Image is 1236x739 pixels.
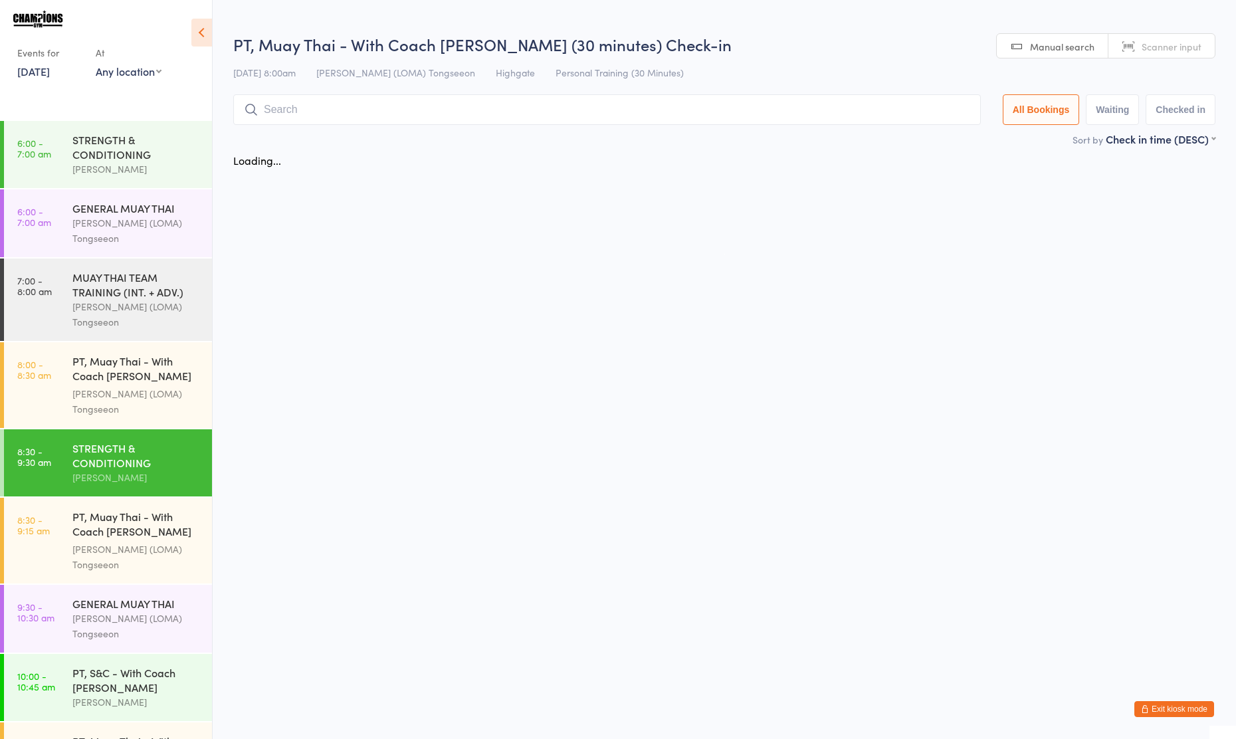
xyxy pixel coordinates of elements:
div: [PERSON_NAME] (LOMA) Tongseeon [72,386,201,417]
div: [PERSON_NAME] (LOMA) Tongseeon [72,299,201,330]
div: [PERSON_NAME] (LOMA) Tongseeon [72,611,201,641]
a: 6:00 -7:00 amSTRENGTH & CONDITIONING[PERSON_NAME] [4,121,212,188]
time: 6:00 - 7:00 am [17,138,51,159]
time: 8:30 - 9:15 am [17,514,50,536]
time: 8:00 - 8:30 am [17,359,51,380]
a: 7:00 -8:00 amMUAY THAI TEAM TRAINING (INT. + ADV.)[PERSON_NAME] (LOMA) Tongseeon [4,259,212,341]
a: 8:00 -8:30 amPT, Muay Thai - With Coach [PERSON_NAME] (30 minutes)[PERSON_NAME] (LOMA) Tongseeon [4,342,212,428]
span: [DATE] 8:00am [233,66,296,79]
span: Manual search [1030,40,1094,53]
a: 10:00 -10:45 amPT, S&C - With Coach [PERSON_NAME][PERSON_NAME] [4,654,212,721]
div: PT, Muay Thai - With Coach [PERSON_NAME] (45 minutes) [72,509,201,542]
h2: PT, Muay Thai - With Coach [PERSON_NAME] (30 minutes) Check-in [233,33,1215,55]
div: [PERSON_NAME] [72,470,201,485]
div: [PERSON_NAME] (LOMA) Tongseeon [72,542,201,572]
time: 9:30 - 10:30 am [17,601,54,623]
input: Search [233,94,981,125]
div: [PERSON_NAME] (LOMA) Tongseeon [72,215,201,246]
div: PT, Muay Thai - With Coach [PERSON_NAME] (30 minutes) [72,354,201,386]
time: 8:30 - 9:30 am [17,446,51,467]
button: Exit kiosk mode [1134,701,1214,717]
button: Waiting [1086,94,1139,125]
time: 10:00 - 10:45 am [17,671,55,692]
button: All Bookings [1003,94,1080,125]
span: Personal Training (30 Minutes) [556,66,684,79]
div: At [96,42,161,64]
a: 6:00 -7:00 amGENERAL MUAY THAI[PERSON_NAME] (LOMA) Tongseeon [4,189,212,257]
time: 6:00 - 7:00 am [17,206,51,227]
span: Highgate [496,66,535,79]
span: [PERSON_NAME] (LOMA) Tongseeon [316,66,475,79]
img: Champions Gym Highgate [13,10,63,29]
time: 7:00 - 8:00 am [17,275,52,296]
div: Events for [17,42,82,64]
a: [DATE] [17,64,50,78]
div: [PERSON_NAME] [72,694,201,710]
a: 9:30 -10:30 amGENERAL MUAY THAI[PERSON_NAME] (LOMA) Tongseeon [4,585,212,653]
div: GENERAL MUAY THAI [72,201,201,215]
div: STRENGTH & CONDITIONING [72,132,201,161]
div: Any location [96,64,161,78]
a: 8:30 -9:15 amPT, Muay Thai - With Coach [PERSON_NAME] (45 minutes)[PERSON_NAME] (LOMA) Tongseeon [4,498,212,583]
div: PT, S&C - With Coach [PERSON_NAME] [72,665,201,694]
div: Loading... [233,153,281,167]
div: Check in time (DESC) [1106,132,1215,146]
div: MUAY THAI TEAM TRAINING (INT. + ADV.) [72,270,201,299]
div: [PERSON_NAME] [72,161,201,177]
div: STRENGTH & CONDITIONING [72,441,201,470]
span: Scanner input [1142,40,1201,53]
button: Checked in [1146,94,1215,125]
label: Sort by [1073,133,1103,146]
div: GENERAL MUAY THAI [72,596,201,611]
a: 8:30 -9:30 amSTRENGTH & CONDITIONING[PERSON_NAME] [4,429,212,496]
